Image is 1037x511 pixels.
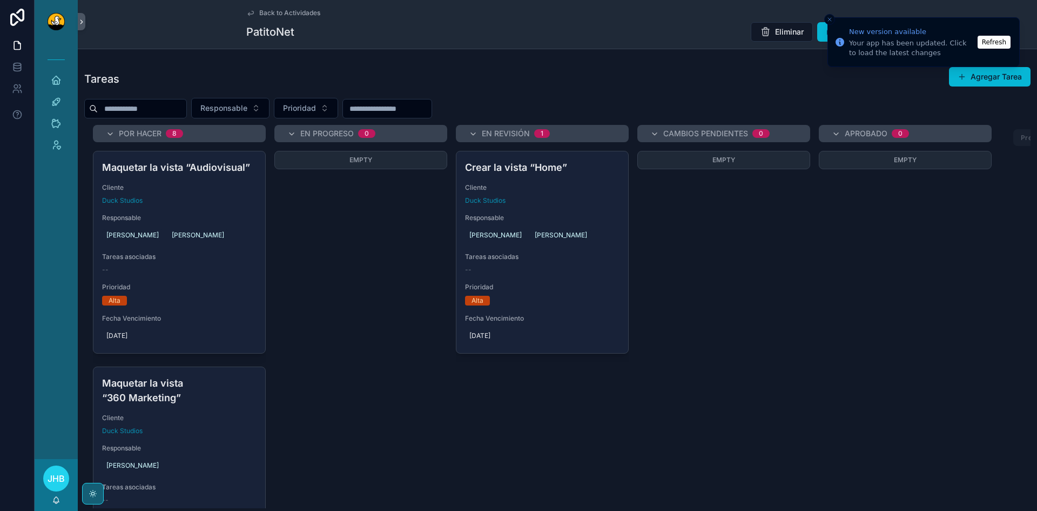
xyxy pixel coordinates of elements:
a: [PERSON_NAME] [102,459,163,472]
a: Duck Studios [102,427,143,435]
span: Prioridad [465,283,619,291]
span: Responsable [200,103,247,114]
span: Responsable [102,444,257,453]
span: Prioridad [283,103,316,114]
span: [DATE] [469,331,615,340]
img: App logo [48,13,65,30]
span: Empty [712,156,735,164]
span: Cliente [465,183,619,192]
button: Close toast [824,14,835,25]
div: Your app has been updated. Click to load the latest changes [849,38,974,58]
span: Cambios Pendientes [663,128,748,139]
span: Back to Actividades [259,9,320,17]
span: Por Hacer [119,128,161,139]
button: Agregar Tarea [949,67,1031,87]
div: Alta [109,296,120,306]
button: Refresh [978,36,1011,49]
span: [PERSON_NAME] [535,231,587,240]
span: Tareas asociadas [102,253,257,261]
span: [PERSON_NAME] [469,231,522,240]
h4: Maquetar la vista “Audiovisual” [102,160,257,175]
div: 0 [898,129,903,138]
a: [PERSON_NAME] [530,229,591,242]
a: [PERSON_NAME] [465,229,526,242]
span: Prioridad [102,283,257,291]
button: Select Button [274,98,338,118]
span: Cliente [102,183,257,192]
span: Responsable [102,214,257,222]
span: Empty [894,156,917,164]
span: Aprobado [845,128,887,139]
span: Empty [349,156,372,164]
span: [PERSON_NAME] [106,231,159,240]
span: En Progreso [300,128,354,139]
button: Select Button [191,98,270,118]
div: Alta [472,296,483,306]
h4: Maquetar la vista “360 Marketing” [102,376,257,405]
h4: Crear la vista “Home” [465,160,619,175]
div: scrollable content [35,43,78,169]
span: Tareas asociadas [465,253,619,261]
h1: Tareas [84,71,119,87]
span: Responsable [465,214,619,222]
button: Editar [817,22,868,42]
span: [PERSON_NAME] [172,231,224,240]
a: [PERSON_NAME] [167,229,228,242]
span: -- [102,496,109,505]
button: Eliminar [751,22,813,42]
span: -- [465,266,472,274]
a: Duck Studios [102,196,143,205]
div: 0 [365,129,369,138]
a: [PERSON_NAME] [102,229,163,242]
span: Fecha Vencimiento [465,314,619,323]
div: 0 [759,129,763,138]
span: Fecha Vencimiento [102,314,257,323]
div: New version available [849,26,974,37]
span: [PERSON_NAME] [106,461,159,470]
a: Maquetar la vista “Audiovisual”ClienteDuck StudiosResponsable[PERSON_NAME][PERSON_NAME]Tareas aso... [93,151,266,354]
span: -- [102,266,109,274]
a: Duck Studios [465,196,506,205]
div: 8 [172,129,177,138]
a: Crear la vista “Home”ClienteDuck StudiosResponsable[PERSON_NAME][PERSON_NAME]Tareas asociadas--Pr... [456,151,629,354]
h1: PatitoNet [246,24,294,39]
span: JHB [48,472,65,485]
span: Eliminar [775,26,804,37]
span: Tareas asociadas [102,483,257,492]
span: [DATE] [106,331,252,340]
span: Cliente [102,414,257,422]
span: En Revisión [482,128,530,139]
div: 1 [541,129,543,138]
a: Back to Actividades [246,9,320,17]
